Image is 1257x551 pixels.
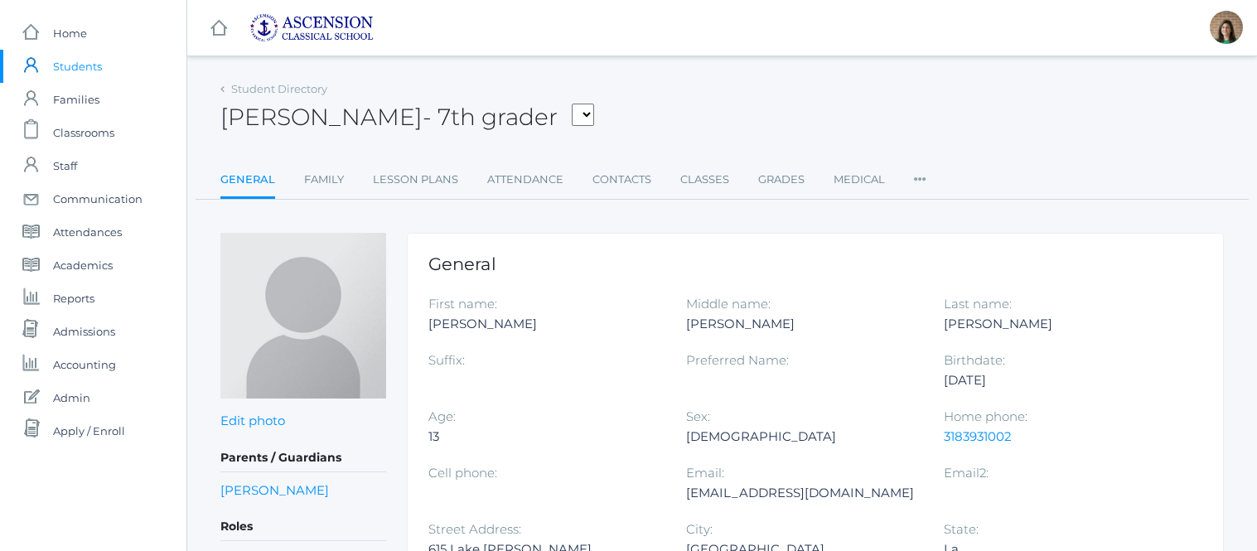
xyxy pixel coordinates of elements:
a: Family [304,163,344,196]
span: Apply / Enroll [53,414,125,447]
span: Admin [53,381,90,414]
span: Classrooms [53,116,114,149]
a: [PERSON_NAME] [220,481,329,500]
a: Classes [680,163,729,196]
label: City: [686,521,713,537]
span: Staff [53,149,77,182]
a: General [220,163,275,199]
label: Last name: [944,296,1012,312]
span: Reports [53,282,94,315]
div: Jenna Adams [1210,11,1243,44]
a: Student Directory [231,82,327,95]
label: Email: [686,465,724,481]
h5: Parents / Guardians [220,444,386,472]
label: Preferred Name: [686,352,789,368]
a: Medical [834,163,885,196]
a: Edit photo [220,413,285,428]
label: Middle name: [686,296,771,312]
div: [PERSON_NAME] [944,314,1177,334]
h2: [PERSON_NAME] [220,104,594,130]
div: [EMAIL_ADDRESS][DOMAIN_NAME] [686,483,919,503]
label: Home phone: [944,408,1027,424]
span: - 7th grader [423,103,558,131]
label: State: [944,521,979,537]
a: Lesson Plans [373,163,458,196]
label: Age: [428,408,456,424]
span: Accounting [53,348,116,381]
img: ascension-logo-blue-113fc29133de2fb5813e50b71547a291c5fdb7962bf76d49838a2a14a36269ea.jpg [249,13,374,42]
span: Admissions [53,315,115,348]
label: Street Address: [428,521,521,537]
span: Communication [53,182,143,215]
label: Sex: [686,408,710,424]
div: [PERSON_NAME] [428,314,661,334]
a: Grades [758,163,805,196]
div: 13 [428,427,661,447]
label: Cell phone: [428,465,497,481]
span: Attendances [53,215,122,249]
span: Academics [53,249,113,282]
img: Reece Jarvis [220,233,386,399]
label: Suffix: [428,352,465,368]
div: [PERSON_NAME] [686,314,919,334]
h5: Roles [220,513,386,541]
h1: General [428,254,1202,273]
a: Attendance [487,163,563,196]
label: First name: [428,296,497,312]
div: [DEMOGRAPHIC_DATA] [686,427,919,447]
label: Email2: [944,465,989,481]
a: 3183931002 [944,428,1012,444]
span: Students [53,50,102,83]
a: Contacts [592,163,651,196]
div: [DATE] [944,370,1177,390]
span: Families [53,83,99,116]
label: Birthdate: [944,352,1005,368]
span: Home [53,17,87,50]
